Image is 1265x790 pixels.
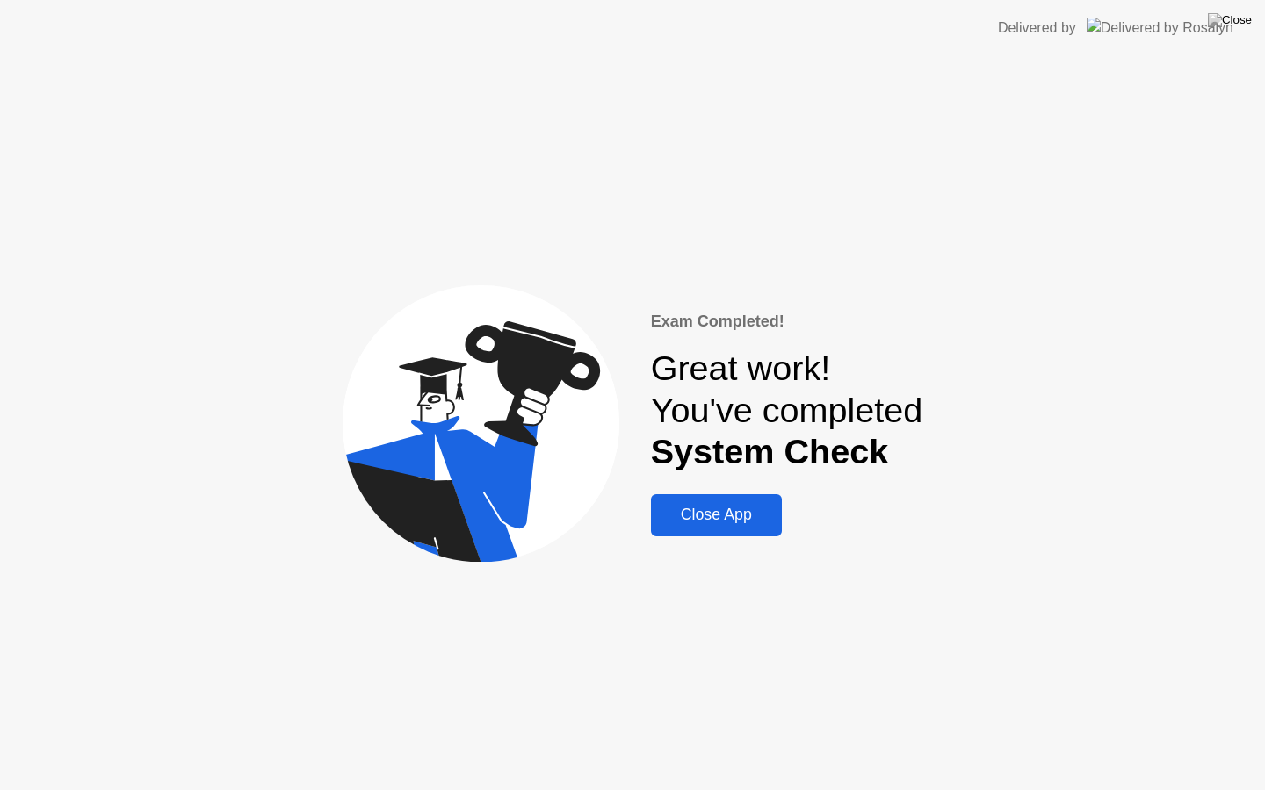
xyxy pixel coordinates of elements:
button: Close App [651,494,782,536]
b: System Check [651,432,889,470]
div: Great work! You've completed [651,348,923,473]
div: Exam Completed! [651,310,923,334]
img: Close [1208,13,1252,27]
div: Delivered by [998,18,1076,39]
div: Close App [656,506,777,524]
img: Delivered by Rosalyn [1087,18,1233,38]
